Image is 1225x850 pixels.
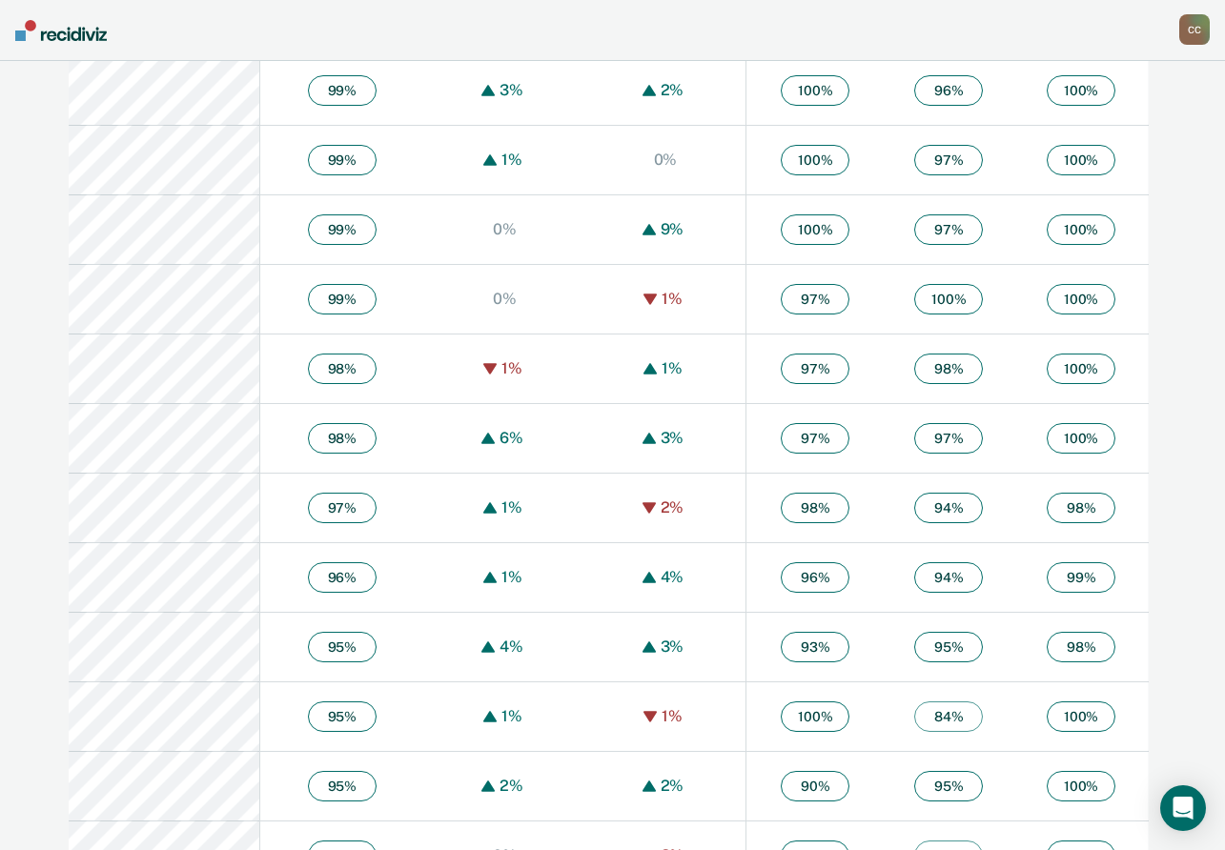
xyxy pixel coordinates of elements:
span: 100 % [1047,354,1115,384]
span: 100 % [1047,284,1115,314]
span: 98 % [1047,632,1115,662]
div: 4% [656,568,689,586]
span: 84 % [914,701,983,732]
span: 100 % [1047,75,1115,106]
span: 97 % [781,284,849,314]
span: 95 % [308,632,377,662]
span: 97 % [914,423,983,454]
span: 100 % [1047,145,1115,175]
span: 97 % [781,354,849,384]
span: 94 % [914,493,983,523]
span: 98 % [308,423,377,454]
div: 0% [488,220,521,238]
div: 3% [495,81,528,99]
span: 98 % [1047,493,1115,523]
span: 99 % [308,284,377,314]
span: 99 % [308,75,377,106]
div: 1% [497,498,527,516]
span: 95 % [308,771,377,801]
div: 1% [497,151,527,169]
div: 2% [495,777,528,795]
div: 6% [495,429,528,447]
span: 96 % [781,562,849,593]
span: 96 % [308,562,377,593]
span: 99 % [308,214,377,245]
span: 98 % [781,493,849,523]
span: 90 % [781,771,849,801]
span: 94 % [914,562,983,593]
span: 100 % [1047,423,1115,454]
img: Recidiviz [15,20,107,41]
span: 95 % [914,632,983,662]
div: 1% [497,707,527,725]
span: 96 % [914,75,983,106]
div: 1% [657,290,687,308]
div: 3% [656,429,689,447]
div: 1% [657,359,687,377]
span: 100 % [1047,214,1115,245]
div: 3% [656,637,689,656]
span: 100 % [781,214,849,245]
div: 0% [488,290,521,308]
div: 2% [656,498,689,516]
span: 100 % [781,701,849,732]
span: 95 % [308,701,377,732]
span: 93 % [781,632,849,662]
div: 9% [656,220,689,238]
span: 99 % [308,145,377,175]
div: 0% [649,151,683,169]
div: 2% [656,777,689,795]
div: 1% [497,359,527,377]
span: 100 % [914,284,983,314]
span: 98 % [308,354,377,384]
span: 97 % [914,145,983,175]
div: Open Intercom Messenger [1160,785,1206,831]
div: C C [1179,14,1210,45]
span: 98 % [914,354,983,384]
span: 97 % [781,423,849,454]
div: 4% [495,637,528,656]
span: 100 % [1047,701,1115,732]
div: 1% [657,707,687,725]
span: 95 % [914,771,983,801]
span: 100 % [1047,771,1115,801]
span: 100 % [781,145,849,175]
span: 99 % [1047,562,1115,593]
div: 1% [497,568,527,586]
div: 2% [656,81,689,99]
span: 97 % [914,214,983,245]
button: CC [1179,14,1210,45]
span: 100 % [781,75,849,106]
span: 97 % [308,493,377,523]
